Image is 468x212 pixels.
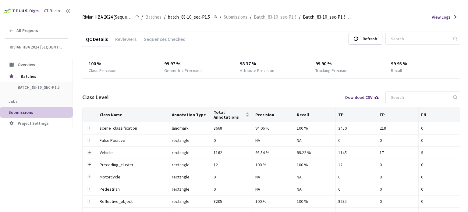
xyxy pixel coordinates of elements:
button: Expand row [87,138,92,143]
th: Total Annotations [211,107,253,122]
div: 100 % [255,198,292,205]
div: rectangle [172,174,208,180]
div: rectangle [172,137,208,144]
th: Class Name [97,107,169,122]
div: 218 [380,125,416,131]
button: Expand row [87,126,92,131]
div: 1162 [214,149,250,156]
button: Expand row [87,187,92,192]
span: View Logs [432,14,451,20]
span: Total Annotations [214,110,244,120]
input: Search [387,33,452,44]
button: Expand row [87,162,92,167]
div: 99.97 % [164,60,227,67]
a: Batches [144,13,163,20]
div: scene_classification [100,125,167,131]
div: NA [297,186,333,192]
div: 0 [214,137,250,144]
li: / [220,13,221,21]
div: 0 [214,186,250,192]
div: NA [297,137,333,144]
div: False Positive [100,137,167,144]
div: Preceding_cluster [100,161,167,168]
div: 0 [338,137,374,144]
div: 100 % [297,125,333,131]
div: Vehicle [100,149,167,156]
div: QC Details [82,36,112,46]
div: 0 [380,198,416,205]
div: 0 [338,186,374,192]
div: NA [255,186,292,192]
div: 0 [380,174,416,180]
span: Rivian HBA 2024 [Sequential] [82,13,132,21]
span: Jobs [9,99,18,104]
div: 0 [214,174,250,180]
div: 8285 [214,198,250,205]
div: 12 [338,161,374,168]
th: Annotation Type [169,107,211,122]
div: GT Studio [44,8,60,14]
span: Submissions [9,110,33,115]
div: 0 [421,137,457,144]
span: Batch_83-10_sec-P1.5 QC - [DATE] [303,13,352,21]
span: Batches [21,70,62,82]
div: 0 [380,161,416,168]
div: rectangle [172,198,208,205]
span: Submissions [224,13,247,21]
div: 98.54 % [255,149,292,156]
div: 3450 [338,125,374,131]
div: 94.06 % [255,125,292,131]
div: Motorcycle [100,174,167,180]
div: 8285 [338,198,374,205]
div: 100 % [297,198,333,205]
div: Refresh [363,33,377,44]
div: Class Precision [89,67,116,74]
span: Project Settings [18,120,49,126]
div: 0 [338,174,374,180]
div: Attribute Precision [240,67,274,74]
span: Batches [145,13,161,21]
th: Precision [253,107,295,122]
div: NA [297,174,333,180]
div: Class Level [82,93,109,101]
a: Batch_83-10_sec-P1.5 [253,13,298,20]
div: 99.90 % [315,60,378,67]
div: 0 [380,137,416,144]
div: 100 % [89,60,152,67]
div: 99.22 % [297,149,333,156]
div: 0 [421,186,457,192]
div: 17 [380,149,416,156]
div: Recall [391,67,402,74]
div: landmark [172,125,208,131]
th: TP [336,107,377,122]
div: 0 [421,161,457,168]
div: rectangle [172,161,208,168]
div: 98.37 % [240,60,303,67]
div: rectangle [172,186,208,192]
span: batch_83-10_sec-P1.5 [168,13,210,21]
div: NA [255,174,292,180]
div: Reviewers [112,36,140,46]
button: Expand row [87,150,92,155]
div: Download CSV [345,95,379,99]
li: / [141,13,143,21]
div: 100 % [255,161,292,168]
div: 3668 [214,125,250,131]
div: Reflective_object [100,198,167,205]
div: 0 [421,174,457,180]
div: 9 [421,149,457,156]
span: All Projects [16,28,38,33]
div: 0 [421,198,457,205]
li: / [250,13,251,21]
div: Sequences Checked [140,36,189,46]
span: Overview [18,62,35,67]
button: Expand row [87,199,92,204]
li: / [299,13,300,21]
div: 1145 [338,149,374,156]
div: 0 [421,125,457,131]
input: Search [387,92,452,103]
div: rectangle [172,149,208,156]
span: batch_83-10_sec-P1.5 [18,85,63,90]
th: Recall [294,107,336,122]
div: 99.93 % [391,60,454,67]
